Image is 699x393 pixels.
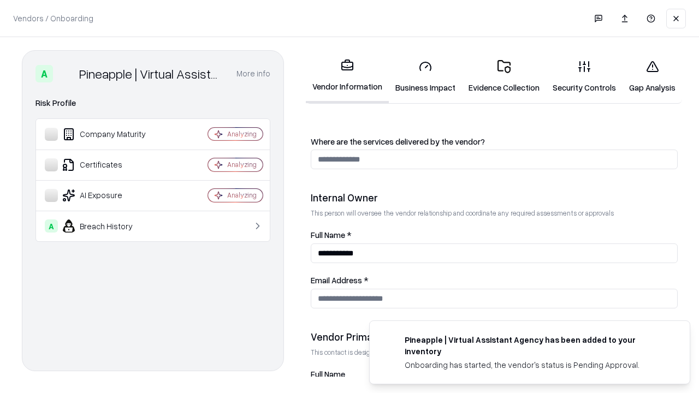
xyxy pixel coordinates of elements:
[383,334,396,347] img: trypineapple.com
[45,219,58,233] div: A
[227,129,257,139] div: Analyzing
[462,51,546,102] a: Evidence Collection
[45,158,175,171] div: Certificates
[311,276,678,284] label: Email Address *
[306,50,389,103] a: Vendor Information
[227,190,257,200] div: Analyzing
[57,65,75,82] img: Pineapple | Virtual Assistant Agency
[546,51,623,102] a: Security Controls
[311,231,678,239] label: Full Name *
[389,51,462,102] a: Business Impact
[45,128,175,141] div: Company Maturity
[236,64,270,84] button: More info
[311,370,678,378] label: Full Name
[311,209,678,218] p: This person will oversee the vendor relationship and coordinate any required assessments or appro...
[45,219,175,233] div: Breach History
[45,189,175,202] div: AI Exposure
[227,160,257,169] div: Analyzing
[405,334,664,357] div: Pineapple | Virtual Assistant Agency has been added to your inventory
[13,13,93,24] p: Vendors / Onboarding
[405,359,664,371] div: Onboarding has started, the vendor's status is Pending Approval.
[311,348,678,357] p: This contact is designated to receive the assessment request from Shift
[311,138,678,146] label: Where are the services delivered by the vendor?
[311,191,678,204] div: Internal Owner
[311,330,678,343] div: Vendor Primary Contact
[79,65,223,82] div: Pineapple | Virtual Assistant Agency
[35,97,270,110] div: Risk Profile
[623,51,682,102] a: Gap Analysis
[35,65,53,82] div: A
